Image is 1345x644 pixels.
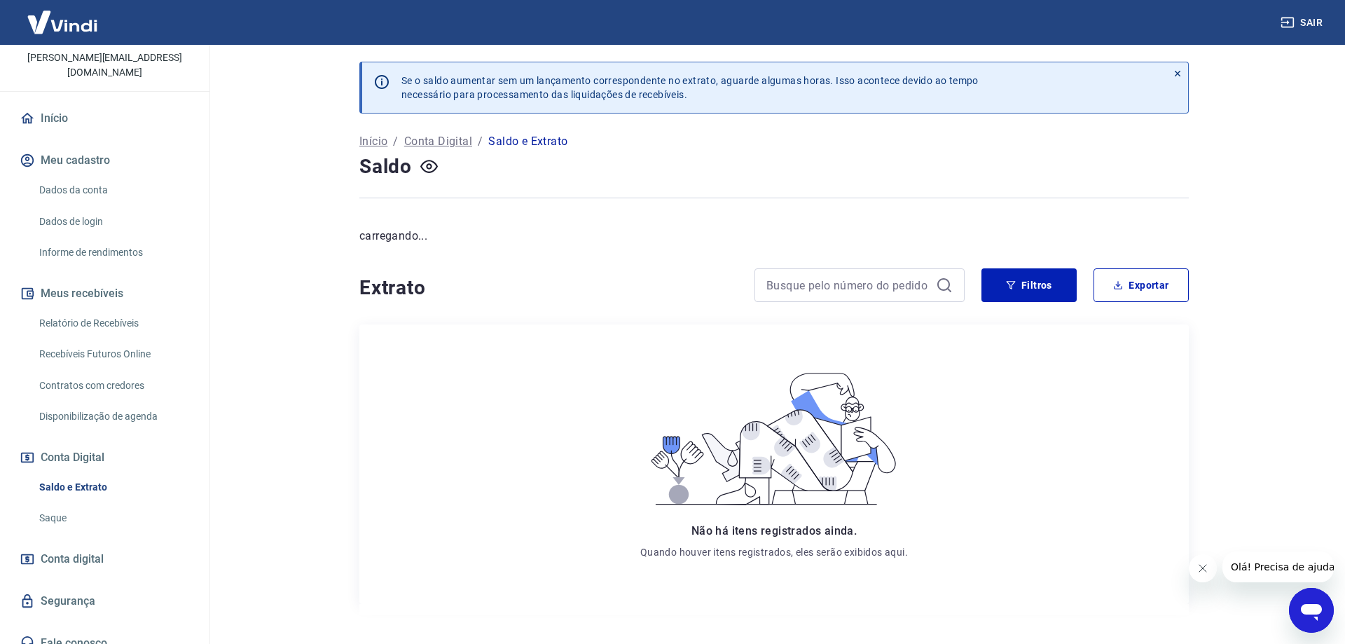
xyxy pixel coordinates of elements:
button: Exportar [1094,268,1189,302]
span: Não há itens registrados ainda. [691,524,857,537]
a: Recebíveis Futuros Online [34,340,193,369]
a: Relatório de Recebíveis [34,309,193,338]
p: Saldo e Extrato [488,133,567,150]
a: Dados da conta [34,176,193,205]
p: carregando... [359,228,1189,245]
a: Segurança [17,586,193,617]
a: Conta digital [17,544,193,575]
a: Conta Digital [404,133,472,150]
iframe: Fechar mensagem [1189,554,1217,582]
p: / [478,133,483,150]
a: Saldo e Extrato [34,473,193,502]
a: Saque [34,504,193,533]
button: Sair [1278,10,1328,36]
button: Conta Digital [17,442,193,473]
span: Olá! Precisa de ajuda? [8,10,118,21]
iframe: Botão para abrir a janela de mensagens [1289,588,1334,633]
a: Informe de rendimentos [34,238,193,267]
input: Busque pelo número do pedido [766,275,930,296]
img: Vindi [17,1,108,43]
button: Meus recebíveis [17,278,193,309]
p: [PERSON_NAME] [48,30,160,45]
p: Quando houver itens registrados, eles serão exibidos aqui. [640,545,908,559]
p: Se o saldo aumentar sem um lançamento correspondente no extrato, aguarde algumas horas. Isso acon... [401,74,979,102]
p: [PERSON_NAME][EMAIL_ADDRESS][DOMAIN_NAME] [11,50,198,80]
a: Contratos com credores [34,371,193,400]
p: / [393,133,398,150]
a: Disponibilização de agenda [34,402,193,431]
button: Filtros [981,268,1077,302]
a: Início [17,103,193,134]
iframe: Mensagem da empresa [1222,551,1334,582]
a: Início [359,133,387,150]
h4: Saldo [359,153,412,181]
a: Dados de login [34,207,193,236]
span: Conta digital [41,549,104,569]
h4: Extrato [359,274,738,302]
button: Meu cadastro [17,145,193,176]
